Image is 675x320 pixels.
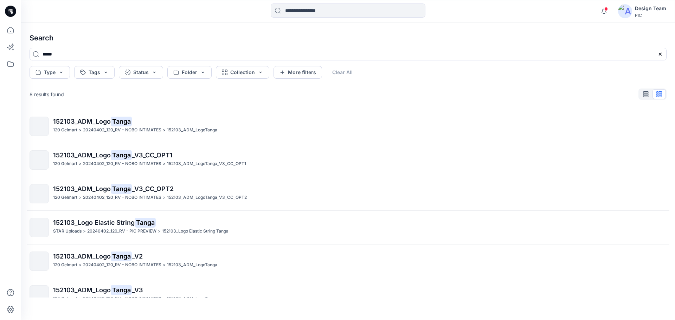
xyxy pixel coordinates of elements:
img: avatar [618,4,632,18]
p: > [79,295,82,302]
button: Status [119,66,163,79]
p: > [163,126,166,134]
div: PIC [635,13,666,18]
p: STAR Uploads [53,228,82,235]
mark: Tanga [111,116,132,126]
h4: Search [24,28,672,48]
p: > [163,194,166,201]
p: > [163,160,166,168]
span: _V3 [132,286,143,294]
mark: Tanga [111,251,132,261]
a: 152103_ADM_LogoTanga_V2120 Gelmart>20240402_120_RV - NOBO INTIMATES>152103_ADM_LogoTanga [25,247,671,275]
p: 20240402_120_RV - NOBO INTIMATES [83,126,161,134]
p: 120 Gelmart [53,194,77,201]
p: > [79,126,82,134]
a: 152103_ADM_LogoTanga_V3_CC_OPT1120 Gelmart>20240402_120_RV - NOBO INTIMATES>152103_ADM_LogoTanga_... [25,146,671,174]
p: > [163,295,166,302]
mark: Tanga [135,217,156,227]
p: > [158,228,161,235]
p: 120 Gelmart [53,126,77,134]
p: 20240402_120_RV - NOBO INTIMATES [83,160,161,168]
p: 152103_ADM_LogoTanga_V3_CC_OPT1 [167,160,246,168]
p: 120 Gelmart [53,261,77,269]
a: 152103_ADM_LogoTanga_V3_CC_OPT2120 Gelmart>20240402_120_RV - NOBO INTIMATES>152103_ADM_LogoTanga_... [25,180,671,208]
p: 20240402_120_RV - NOBO INTIMATES [83,194,161,201]
span: 152103_ADM_Logo [53,253,111,260]
a: 152103_ADM_LogoTanga120 Gelmart>20240402_120_RV - NOBO INTIMATES>152103_ADM_LogoTanga [25,112,671,140]
button: Tags [74,66,115,79]
p: 152103_ADM_LogoTanga_V3_CC_OPT2 [167,194,247,201]
p: 20240402_120_RV - NOBO INTIMATES [83,295,161,302]
span: _V2 [132,253,143,260]
p: 152103_ADM_LogoTanga [167,126,217,134]
button: Folder [167,66,212,79]
p: 120 Gelmart [53,160,77,168]
span: 152103_Logo Elastic String [53,219,135,226]
p: > [79,261,82,269]
p: 20240402_120_RV - PIC PREVIEW [87,228,156,235]
span: 152103_ADM_Logo [53,151,111,159]
span: 152103_ADM_Logo [53,185,111,192]
button: Collection [216,66,269,79]
div: Design Team [635,4,666,13]
p: > [79,160,82,168]
p: > [83,228,86,235]
p: 8 results found [30,91,64,98]
p: 120 Gelmart [53,295,77,302]
p: > [79,194,82,201]
span: _V3_CC_OPT2 [132,185,174,192]
mark: Tanga [111,184,132,194]
span: 152103_ADM_Logo [53,118,111,125]
p: 152103_ADM_LogoTanga [167,261,217,269]
a: 152103_ADM_LogoTanga_V3120 Gelmart>20240402_120_RV - NOBO INTIMATES>152103_ADM_LogoTanga [25,281,671,309]
a: 152103_Logo Elastic StringTangaSTAR Uploads>20240402_120_RV - PIC PREVIEW>152103_Logo Elastic Str... [25,214,671,241]
button: Type [30,66,70,79]
p: > [163,261,166,269]
p: 152103_Logo Elastic String Tanga [162,228,229,235]
p: 20240402_120_RV - NOBO INTIMATES [83,261,161,269]
mark: Tanga [111,285,132,295]
mark: Tanga [111,150,132,160]
button: More filters [274,66,322,79]
span: 152103_ADM_Logo [53,286,111,294]
span: _V3_CC_OPT1 [132,151,173,159]
p: 152103_ADM_LogoTanga [167,295,217,302]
